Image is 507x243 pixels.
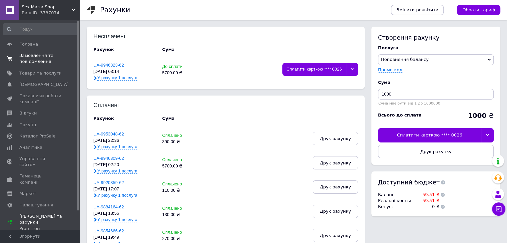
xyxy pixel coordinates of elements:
div: Сплачено [162,133,205,138]
div: Cума [378,80,494,86]
div: Ваш ID: 3737074 [22,10,80,16]
div: [DATE] 19:49 [93,235,156,240]
div: Рахунок [93,47,156,53]
a: UA-9946323-62 [93,63,124,68]
span: [PERSON_NAME] та рахунки [19,213,80,232]
span: Аналітика [19,144,42,150]
div: Сплачено [162,230,205,235]
div: Cума [162,116,175,122]
div: Послуга [378,45,494,51]
a: Обрати тариф [457,5,500,15]
a: UA-9920859-62 [93,180,124,185]
td: Баланс : [378,192,414,198]
span: У рахунку 1 послуга [97,75,137,81]
span: Головна [19,41,38,47]
div: [DATE] 22:36 [93,138,156,143]
span: Друк рахунку [320,184,351,189]
span: У рахунку 1 послуга [97,144,137,149]
a: UA-9884164-62 [93,204,124,209]
div: 390.00 ₴ [162,139,205,144]
span: Друк рахунку [320,136,351,141]
td: Реальні кошти : [378,198,414,204]
div: 270.00 ₴ [162,236,205,241]
a: Змінити реквізити [391,5,444,15]
span: Друк рахунку [320,209,351,214]
td: -59.51 ₴ [414,192,439,198]
div: Сплачено [162,157,205,162]
span: Змінити реквізити [396,7,438,13]
span: [DEMOGRAPHIC_DATA] [19,82,69,88]
div: Сплачені [93,102,137,109]
td: -59.51 ₴ [414,198,439,204]
div: [DATE] 02:20 [93,162,156,167]
span: У рахунку 1 послуга [97,217,137,222]
div: Сплатити карткою **** 0026 [378,128,481,142]
button: Друк рахунку [313,132,358,145]
td: Бонус : [378,204,414,210]
div: [DATE] 18:56 [93,211,156,216]
span: Sex Marfa Shop [22,4,72,10]
button: Друк рахунку [313,229,358,242]
span: Товари та послуги [19,70,62,76]
div: Сума має бути від 1 до 1000000 [378,101,494,106]
span: Друк рахунку [420,149,452,154]
span: Гаманець компанії [19,173,62,185]
div: Prom топ [19,226,80,232]
a: UA-9953048-62 [93,131,124,136]
label: Промо-код [378,67,402,72]
a: UA-9854666-62 [93,228,124,233]
div: Cума [162,47,175,53]
td: 0 ₴ [414,204,439,210]
input: Пошук [3,23,79,35]
span: Відгуки [19,110,37,116]
button: Друк рахунку [313,156,358,169]
div: ₴ [468,112,494,119]
b: 1000 [468,112,486,120]
div: Рахунок [93,116,156,122]
span: Маркет [19,191,36,197]
div: Всього до сплати [378,112,422,118]
button: Друк рахунку [313,180,358,194]
span: Друк рахунку [320,160,351,165]
span: Управління сайтом [19,156,62,168]
span: Покупці [19,122,37,128]
button: Чат з покупцем [492,202,505,216]
div: [DATE] 17:07 [93,187,156,192]
span: Друк рахунку [320,233,351,238]
span: Доступний бюджет [378,178,440,186]
div: 5700.00 ₴ [162,71,205,76]
div: Несплачені [93,33,137,40]
span: Обрати тариф [462,7,495,13]
span: Показники роботи компанії [19,93,62,105]
span: У рахунку 1 послуга [97,193,137,198]
div: Сплатити карткою **** 0026 [282,63,346,76]
button: Друк рахунку [313,205,358,218]
span: Поповнення балансу [381,57,429,62]
div: Створення рахунку [378,33,494,42]
div: [DATE] 03:14 [93,69,156,74]
div: До сплати [162,64,205,69]
div: 5700.00 ₴ [162,164,205,169]
div: 130.00 ₴ [162,212,205,217]
span: Замовлення та повідомлення [19,53,62,65]
span: Каталог ProSale [19,133,55,139]
h1: Рахунки [100,6,130,14]
input: Введіть суму [378,89,494,100]
div: Сплачено [162,206,205,211]
span: Налаштування [19,202,53,208]
button: Друк рахунку [378,145,494,158]
div: Сплачено [162,182,205,187]
a: UA-9946309-62 [93,156,124,161]
div: 110.00 ₴ [162,188,205,193]
span: У рахунку 1 послуга [97,168,137,174]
